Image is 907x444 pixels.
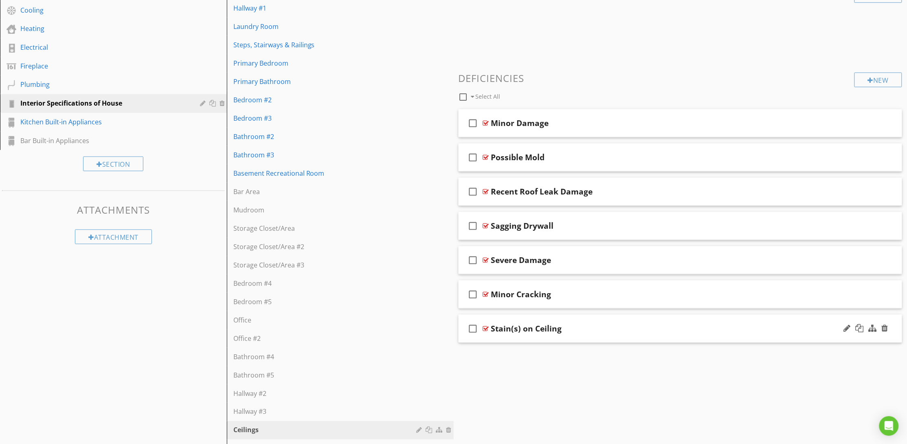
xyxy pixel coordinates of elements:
span: Select All [476,93,501,100]
div: Basement Recreational Room [233,168,419,178]
div: Bedroom #2 [233,95,419,105]
div: Bar Built-in Appliances [20,136,188,146]
div: Bar Area [233,187,419,197]
div: Section [83,157,143,171]
div: Bedroom #5 [233,297,419,307]
div: Primary Bathroom [233,77,419,86]
div: Storage Closet/Area [233,223,419,233]
div: Ceilings [233,425,419,435]
i: check_box_outline_blank [467,148,480,167]
div: Primary Bedroom [233,58,419,68]
div: Bathroom #2 [233,132,419,141]
i: check_box_outline_blank [467,182,480,201]
div: Possible Mold [491,152,545,162]
div: Minor Cracking [491,289,551,299]
div: Interior Specifications of House [20,98,188,108]
div: Storage Closet/Area #2 [233,242,419,252]
div: Hallway #1 [233,3,419,13]
div: Severe Damage [491,255,551,265]
div: Cooling [20,5,188,15]
i: check_box_outline_blank [467,216,480,236]
div: Office #2 [233,334,419,343]
div: Fireplace [20,61,188,71]
div: Office [233,315,419,325]
div: Steps, Stairways & Railings [233,40,419,50]
div: Bedroom #3 [233,113,419,123]
i: check_box_outline_blank [467,319,480,338]
i: check_box_outline_blank [467,113,480,133]
div: Electrical [20,42,188,52]
div: Mudroom [233,205,419,215]
div: Laundry Room [233,22,419,31]
div: Bathroom #4 [233,352,419,362]
div: Bathroom #3 [233,150,419,160]
i: check_box_outline_blank [467,285,480,304]
div: Bedroom #4 [233,278,419,288]
div: Sagging Drywall [491,221,554,231]
div: Minor Damage [491,118,549,128]
div: Recent Roof Leak Damage [491,187,593,197]
div: Hallway #3 [233,407,419,417]
h3: Deficiencies [459,73,903,84]
div: Open Intercom Messenger [879,416,899,436]
div: Stain(s) on Ceiling [491,324,562,334]
div: Heating [20,24,188,33]
div: Hallway #2 [233,389,419,398]
div: Storage Closet/Area #3 [233,260,419,270]
div: New [854,73,902,87]
div: Plumbing [20,80,188,89]
div: Kitchen Built-in Appliances [20,117,188,127]
div: Attachment [75,230,152,244]
i: check_box_outline_blank [467,250,480,270]
div: Bathroom #5 [233,370,419,380]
